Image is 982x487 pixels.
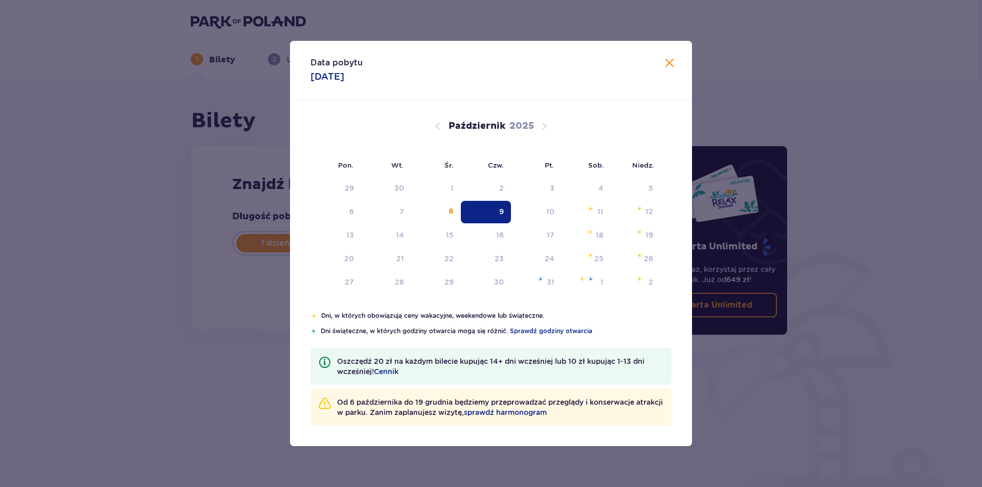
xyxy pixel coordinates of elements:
p: Oszczędź 20 zł na każdym bilecie kupując 14+ dni wcześniej lub 10 zł kupując 1-13 dni wcześniej! [337,356,663,377]
td: poniedziałek, 20 października 2025 [310,248,361,270]
div: 7 [399,206,404,217]
td: wtorek, 21 października 2025 [361,248,412,270]
small: Niedz. [632,161,654,169]
div: 17 [547,230,554,240]
div: 14 [396,230,404,240]
img: Pomarańczowa gwiazdka [636,276,643,282]
td: Data niedostępna. poniedziałek, 29 września 2025 [310,177,361,200]
p: Dni, w których obowiązują ceny wakacyjne, weekendowe lub świąteczne. [321,311,672,320]
td: niedziela, 26 października 2025 [611,248,660,270]
div: 31 [547,277,554,287]
td: Data niedostępna. piątek, 3 października 2025 [511,177,562,200]
div: 2 [649,277,653,287]
img: Pomarańczowa gwiazdka [636,252,643,259]
div: 9 [499,206,504,217]
div: 3 [550,183,554,193]
td: Data niedostępna. środa, 1 października 2025 [411,177,461,200]
p: Październik [449,120,505,132]
div: 16 [496,230,504,240]
div: 6 [349,206,354,217]
small: Czw. [488,161,504,169]
td: niedziela, 2 listopada 2025 [611,271,660,294]
td: sobota, 18 października 2025 [562,224,611,247]
img: Pomarańczowa gwiazdka [587,205,594,212]
div: 8 [449,206,454,217]
td: piątek, 10 października 2025 [511,201,562,223]
small: Pt. [545,161,554,169]
div: 30 [394,183,404,193]
td: niedziela, 19 października 2025 [611,224,660,247]
div: 22 [444,253,454,264]
div: 20 [344,253,354,264]
td: Data niedostępna. czwartek, 2 października 2025 [461,177,511,200]
div: 5 [649,183,653,193]
div: 29 [345,183,354,193]
p: Data pobytu [310,57,363,68]
button: Zamknij [663,57,676,70]
div: 27 [345,277,354,287]
td: poniedziałek, 27 października 2025 [310,271,361,294]
img: Pomarańczowa gwiazdka [587,229,594,235]
img: Niebieska gwiazdka [538,276,544,282]
td: wtorek, 14 października 2025 [361,224,412,247]
td: czwartek, 23 października 2025 [461,248,511,270]
button: Poprzedni miesiąc [432,120,444,132]
td: sobota, 11 października 2025 [562,201,611,223]
p: Od 6 października do 19 grudnia będziemy przeprowadzać przeglądy i konserwacje atrakcji w parku. ... [337,397,663,418]
div: 19 [645,230,653,240]
td: sobota, 1 listopada 2025 [562,271,611,294]
img: Pomarańczowa gwiazdka [587,252,594,259]
img: Pomarańczowa gwiazdka [310,313,317,319]
p: [DATE] [310,71,344,83]
div: 1 [451,183,454,193]
small: Śr. [444,161,454,169]
td: czwartek, 30 października 2025 [461,271,511,294]
div: 29 [444,277,454,287]
img: Niebieska gwiazdka [310,328,317,334]
div: 10 [546,206,554,217]
div: 15 [446,230,454,240]
div: 13 [346,230,354,240]
a: Cennik [374,366,398,377]
button: Następny miesiąc [538,120,550,132]
td: piątek, 17 października 2025 [511,224,562,247]
small: Sob. [588,161,604,169]
td: sobota, 25 października 2025 [562,248,611,270]
p: Dni świąteczne, w których godziny otwarcia mogą się różnić. [321,327,672,336]
td: czwartek, 16 października 2025 [461,224,511,247]
p: 2025 [509,120,534,132]
img: Pomarańczowa gwiazdka [636,205,643,212]
td: poniedziałek, 13 października 2025 [310,224,361,247]
td: środa, 8 października 2025 [411,201,461,223]
a: Sprawdź godziny otwarcia [510,327,592,336]
td: Data zaznaczona. czwartek, 9 października 2025 [461,201,511,223]
td: piątek, 31 października 2025 [511,271,562,294]
div: 11 [597,206,604,217]
div: 28 [395,277,404,287]
div: 4 [598,183,604,193]
div: 25 [594,253,604,264]
td: środa, 29 października 2025 [411,271,461,294]
div: 23 [495,253,504,264]
td: Data niedostępna. niedziela, 5 października 2025 [611,177,660,200]
td: Data niedostępna. wtorek, 30 września 2025 [361,177,412,200]
div: 26 [644,253,653,264]
div: 1 [600,277,604,287]
div: 12 [645,206,653,217]
img: Pomarańczowa gwiazdka [636,229,643,235]
div: 30 [494,277,504,287]
img: Pomarańczowa gwiazdka [579,276,586,282]
a: sprawdź harmonogram [464,407,547,418]
small: Wt. [391,161,404,169]
td: środa, 22 października 2025 [411,248,461,270]
img: Niebieska gwiazdka [588,276,594,282]
td: niedziela, 12 października 2025 [611,201,660,223]
td: środa, 15 października 2025 [411,224,461,247]
div: 21 [396,253,404,264]
td: wtorek, 28 października 2025 [361,271,412,294]
td: Data niedostępna. sobota, 4 października 2025 [562,177,611,200]
div: 2 [499,183,504,193]
td: Data niedostępna. wtorek, 7 października 2025 [361,201,412,223]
